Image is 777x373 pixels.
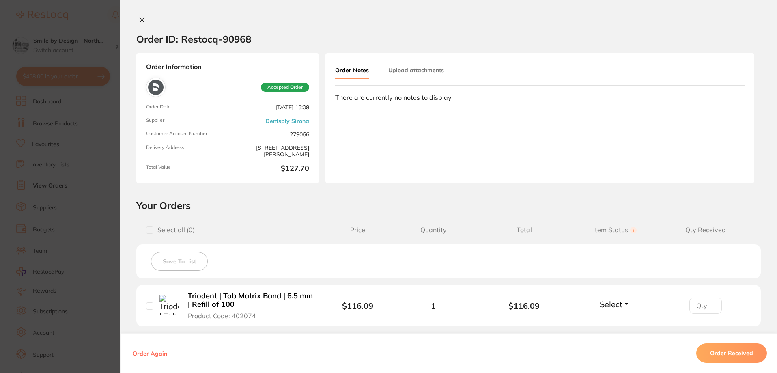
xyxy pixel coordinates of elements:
[342,301,373,311] b: $116.09
[689,298,722,314] input: Qty
[388,226,479,234] span: Quantity
[479,301,570,310] b: $116.09
[146,144,224,158] span: Delivery Address
[188,292,313,308] b: Triodent | Tab Matrix Band | 6.5 mm | Refill of 100
[231,104,309,111] span: [DATE] 15:08
[231,164,309,173] b: $127.70
[660,226,751,234] span: Qty Received
[146,117,224,124] span: Supplier
[136,199,761,211] h2: Your Orders
[146,63,309,71] strong: Order Information
[570,226,661,234] span: Item Status
[696,343,767,363] button: Order Received
[146,104,224,111] span: Order Date
[600,299,622,309] span: Select
[136,33,251,45] h2: Order ID: Restocq- 90968
[335,94,745,101] div: There are currently no notes to display.
[146,131,224,138] span: Customer Account Number
[159,295,179,315] img: Triodent | Tab Matrix Band | 6.5 mm | Refill of 100
[231,144,309,158] span: [STREET_ADDRESS][PERSON_NAME]
[188,312,256,319] span: Product Code: 402074
[148,80,164,95] img: Dentsply Sirona
[597,299,632,309] button: Select
[388,63,444,78] button: Upload attachments
[335,63,369,79] button: Order Notes
[265,118,309,124] a: Dentsply Sirona
[153,226,195,234] span: Select all ( 0 )
[479,226,570,234] span: Total
[151,252,208,271] button: Save To List
[327,226,388,234] span: Price
[185,291,316,320] button: Triodent | Tab Matrix Band | 6.5 mm | Refill of 100 Product Code: 402074
[261,83,309,92] span: Accepted Order
[431,301,436,310] span: 1
[130,349,170,357] button: Order Again
[231,131,309,138] span: 279066
[146,164,224,173] span: Total Value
